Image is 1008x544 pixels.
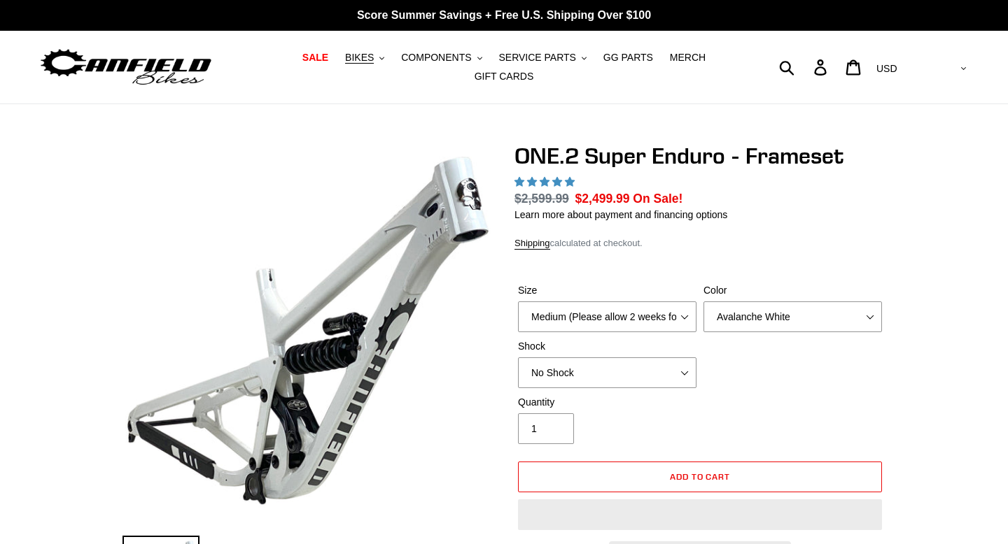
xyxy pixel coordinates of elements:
span: GIFT CARDS [475,71,534,83]
input: Search [787,52,822,83]
button: COMPONENTS [394,48,489,67]
button: SERVICE PARTS [491,48,593,67]
a: SALE [295,48,335,67]
button: Add to cart [518,461,882,492]
span: 5.00 stars [514,176,577,187]
button: BIKES [338,48,391,67]
img: ONE.2 Super Enduro - Frameset [125,145,491,510]
a: MERCH [663,48,713,67]
span: BIKES [345,52,374,64]
label: Shock [518,339,696,354]
span: SERVICE PARTS [498,52,575,64]
span: GG PARTS [603,52,653,64]
img: Canfield Bikes [38,45,213,90]
label: Color [703,283,882,298]
span: SALE [302,52,328,64]
span: Add to cart [670,471,731,482]
label: Size [518,283,696,298]
a: Learn more about payment and financing options [514,209,727,220]
span: On Sale! [633,189,682,208]
label: Quantity [518,395,696,410]
h1: ONE.2 Super Enduro - Frameset [514,143,885,169]
a: GIFT CARDS [468,67,541,86]
a: Shipping [514,238,550,250]
s: $2,599.99 [514,192,569,206]
span: $2,499.99 [575,192,630,206]
span: COMPONENTS [401,52,471,64]
a: GG PARTS [596,48,660,67]
span: MERCH [670,52,706,64]
div: calculated at checkout. [514,236,885,250]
